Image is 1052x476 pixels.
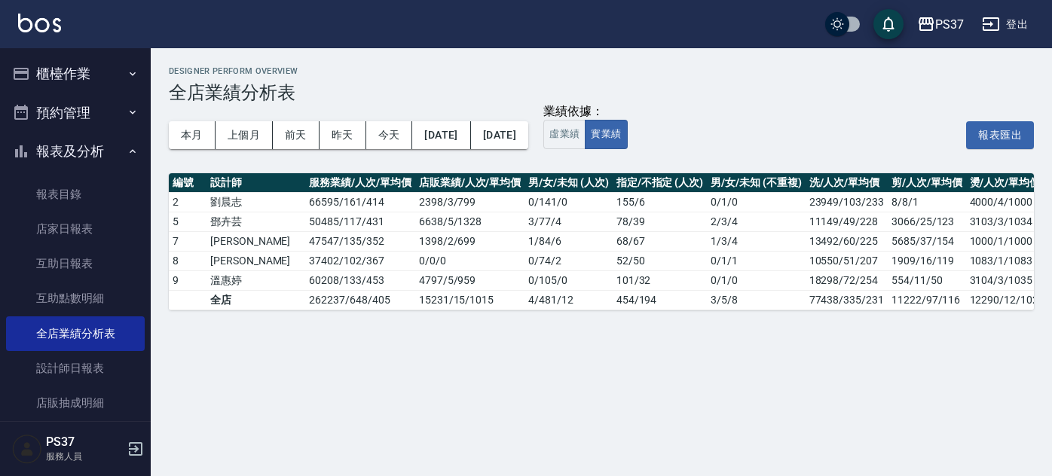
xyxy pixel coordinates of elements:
[707,251,805,270] td: 0 / 1 / 1
[471,121,528,149] button: [DATE]
[169,270,206,290] td: 9
[206,212,305,231] td: 鄧卉芸
[6,281,145,316] a: 互助點數明細
[305,173,414,193] th: 服務業績/人次/單均價
[169,66,1034,76] h2: Designer Perform Overview
[415,173,524,193] th: 店販業績/人次/單均價
[169,212,206,231] td: 5
[888,251,966,270] td: 1909/16/119
[206,173,305,193] th: 設計師
[966,127,1034,141] a: 報表匯出
[806,270,888,290] td: 18298/72/254
[6,54,145,93] button: 櫃檯作業
[911,9,970,40] button: PS37
[206,231,305,251] td: [PERSON_NAME]
[524,212,612,231] td: 3 / 77 / 4
[888,290,966,310] td: 11222/97/116
[305,251,414,270] td: 37402 / 102 / 367
[613,173,707,193] th: 指定/不指定 (人次)
[206,192,305,212] td: 劉晨志
[707,290,805,310] td: 3 / 5 / 8
[707,173,805,193] th: 男/女/未知 (不重複)
[415,270,524,290] td: 4797 / 5 / 959
[613,290,707,310] td: 454 / 194
[806,231,888,251] td: 13492/60/225
[613,212,707,231] td: 78 / 39
[613,231,707,251] td: 68 / 67
[806,290,888,310] td: 77438/335/231
[6,93,145,133] button: 預約管理
[415,290,524,310] td: 15231 / 15 / 1015
[543,104,627,120] div: 業績依據：
[524,251,612,270] td: 0 / 74 / 2
[966,173,1048,193] th: 燙/人次/單均價
[707,270,805,290] td: 0 / 1 / 0
[206,290,305,310] td: 全店
[966,121,1034,149] button: 報表匯出
[707,231,805,251] td: 1 / 3 / 4
[12,434,42,464] img: Person
[613,251,707,270] td: 52 / 50
[206,270,305,290] td: 溫惠婷
[18,14,61,32] img: Logo
[415,192,524,212] td: 2398 / 3 / 799
[6,177,145,212] a: 報表目錄
[305,192,414,212] td: 66595 / 161 / 414
[966,212,1048,231] td: 3103/3/1034
[966,251,1048,270] td: 1083/1/1083
[366,121,413,149] button: 今天
[707,212,805,231] td: 2 / 3 / 4
[320,121,366,149] button: 昨天
[169,173,206,193] th: 編號
[524,231,612,251] td: 1 / 84 / 6
[6,132,145,171] button: 報表及分析
[966,231,1048,251] td: 1000/1/1000
[169,192,206,212] td: 2
[976,11,1034,38] button: 登出
[305,270,414,290] td: 60208 / 133 / 453
[6,316,145,351] a: 全店業績分析表
[888,192,966,212] td: 8/8/1
[524,192,612,212] td: 0 / 141 / 0
[524,270,612,290] td: 0 / 105 / 0
[935,15,964,34] div: PS37
[6,420,145,455] a: 費用分析表
[524,290,612,310] td: 4 / 481 / 12
[613,270,707,290] td: 101 / 32
[169,251,206,270] td: 8
[46,435,123,450] h5: PS37
[806,251,888,270] td: 10550/51/207
[415,251,524,270] td: 0 / 0 / 0
[415,231,524,251] td: 1398 / 2 / 699
[412,121,470,149] button: [DATE]
[524,173,612,193] th: 男/女/未知 (人次)
[613,192,707,212] td: 155 / 6
[415,212,524,231] td: 6638 / 5 / 1328
[6,351,145,386] a: 設計師日報表
[806,212,888,231] td: 11149/49/228
[888,270,966,290] td: 554/11/50
[966,290,1048,310] td: 12290/12/1024
[585,120,627,149] button: 實業績
[305,290,414,310] td: 262237 / 648 / 405
[966,270,1048,290] td: 3104/3/1035
[806,173,888,193] th: 洗/人次/單均價
[873,9,904,39] button: save
[6,246,145,281] a: 互助日報表
[169,121,216,149] button: 本月
[305,212,414,231] td: 50485 / 117 / 431
[6,386,145,420] a: 店販抽成明細
[206,251,305,270] td: [PERSON_NAME]
[707,192,805,212] td: 0 / 1 / 0
[305,231,414,251] td: 47547 / 135 / 352
[966,192,1048,212] td: 4000/4/1000
[806,192,888,212] td: 23949/103/233
[169,82,1034,103] h3: 全店業績分析表
[6,212,145,246] a: 店家日報表
[273,121,320,149] button: 前天
[888,212,966,231] td: 3066/25/123
[543,120,586,149] button: 虛業績
[46,450,123,463] p: 服務人員
[888,173,966,193] th: 剪/人次/單均價
[169,231,206,251] td: 7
